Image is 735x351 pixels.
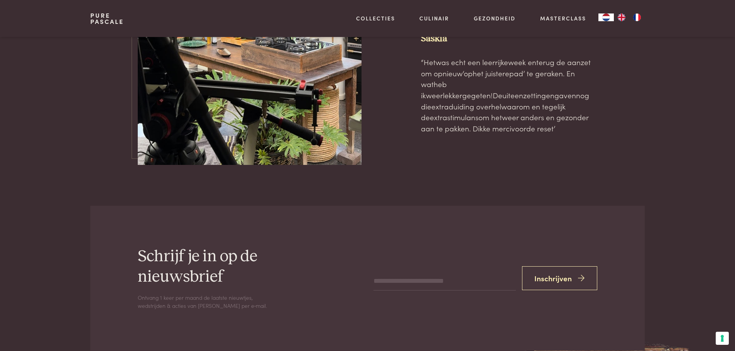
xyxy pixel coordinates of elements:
[421,57,598,134] p: was echt een leerrijke terug de aanzet om opnieuw het juistere e geraken. En wat weer gegeten! ui...
[90,12,124,25] a: PurePascale
[138,247,314,287] h2: Schrijf je in op de nieuwsbrief
[716,332,729,345] button: Uw voorkeuren voor toestemming voor trackingtechnologieën
[421,79,447,100] span: heb ik
[463,68,473,78] span: ‘op
[491,101,501,111] span: hel
[493,90,502,100] span: De
[356,14,395,22] a: Collecties
[540,14,586,22] a: Masterclass
[478,112,502,122] span: om het
[431,101,449,111] span: extra
[508,57,536,67] span: week en
[419,14,449,22] a: Culinair
[421,57,436,67] span: “Het
[138,294,269,309] p: Ontvang 1 keer per maand de laatste nieuwtjes, wedstrijden & acties van [PERSON_NAME] per e‑mail.
[430,112,447,122] span: extra
[598,13,614,21] div: Language
[554,90,576,100] span: gaven
[629,13,645,21] a: FR
[443,90,462,100] span: lekker
[509,68,529,78] span: pad’ t
[511,123,526,133] span: voor
[474,14,515,22] a: Gezondheid
[421,34,447,43] strong: Saskia
[598,13,645,21] aside: Language selected: Nederlands
[522,266,598,291] button: Inschrijven
[614,13,645,21] ul: Language list
[614,13,629,21] a: EN
[598,13,614,21] a: NL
